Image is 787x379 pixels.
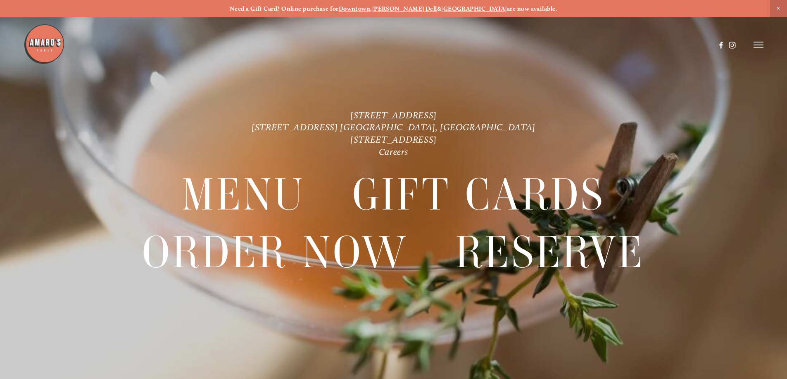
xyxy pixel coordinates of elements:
a: [GEOGRAPHIC_DATA] [441,5,507,12]
strong: Need a Gift Card? Online purchase for [230,5,339,12]
strong: , [370,5,372,12]
a: Reserve [455,224,645,280]
a: [STREET_ADDRESS] [GEOGRAPHIC_DATA], [GEOGRAPHIC_DATA] [252,122,535,133]
a: Careers [379,146,409,158]
img: Amaro's Table [24,24,65,65]
strong: & [437,5,441,12]
a: Order Now [142,224,408,280]
a: Downtown [339,5,371,12]
span: Gift Cards [352,167,605,224]
a: [STREET_ADDRESS] [350,110,437,121]
strong: are now available. [507,5,557,12]
a: Menu [182,167,305,223]
a: [PERSON_NAME] Dell [372,5,437,12]
span: Menu [182,167,305,224]
a: Gift Cards [352,167,605,223]
a: [STREET_ADDRESS] [350,134,437,145]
